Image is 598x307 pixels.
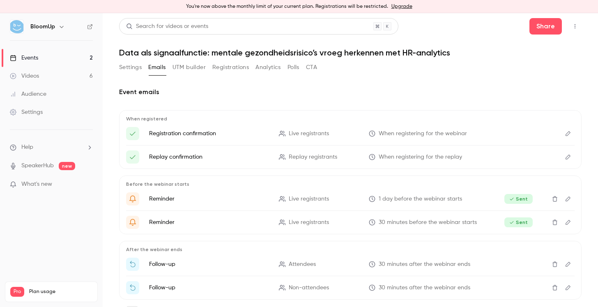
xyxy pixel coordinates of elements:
[21,180,52,189] span: What's new
[119,48,582,58] h1: Data als signaalfunctie: mentale gezondheidsrisico’s vroeg herkennen met HR-analytics
[561,258,575,271] button: Edit
[149,260,269,268] p: Follow-up
[561,127,575,140] button: Edit
[529,18,562,35] button: Share
[561,192,575,205] button: Edit
[149,153,269,161] p: Replay confirmation
[255,61,281,74] button: Analytics
[10,72,39,80] div: Videos
[21,143,33,152] span: Help
[379,260,470,269] span: 30 minutes after the webinar ends
[126,192,575,205] li: Maak je klaar voor '{{ event_name }}' morgen!
[126,22,208,31] div: Search for videos or events
[21,162,54,170] a: SpeakerHub
[10,287,24,297] span: Pro
[561,281,575,294] button: Edit
[289,195,329,203] span: Live registrants
[10,54,38,62] div: Events
[126,115,575,122] p: When registered
[29,289,92,295] span: Plan usage
[561,150,575,164] button: Edit
[289,129,329,138] span: Live registrants
[172,61,206,74] button: UTM builder
[289,284,329,292] span: Non-attendees
[306,61,317,74] button: CTA
[289,260,316,269] span: Attendees
[10,108,43,116] div: Settings
[289,153,337,162] span: Replay registrants
[149,218,269,226] p: Reminder
[149,129,269,138] p: Registration confirmation
[287,61,299,74] button: Polls
[379,153,462,162] span: When registering for the replay
[126,181,575,187] p: Before the webinar starts
[126,150,575,164] li: Hier is je toegangslink voor {{ event_name }}!
[504,217,533,227] span: Sent
[119,61,142,74] button: Settings
[126,258,575,271] li: Leuk je te zien op {{ event_name }}
[10,143,93,152] li: help-dropdown-opener
[548,258,561,271] button: Delete
[212,61,249,74] button: Registrations
[379,129,467,138] span: When registering for the webinar
[126,127,575,140] li: Hier is je toegangslink voor {{ event_name }}!
[289,218,329,227] span: Live registrants
[149,284,269,292] p: Follow-up
[391,3,412,10] a: Upgrade
[126,246,575,253] p: After the webinar ends
[379,284,470,292] span: 30 minutes after the webinar ends
[148,61,166,74] button: Emails
[149,195,269,203] p: Reminder
[548,281,561,294] button: Delete
[59,162,75,170] span: new
[379,195,462,203] span: 1 day before the webinar starts
[10,90,46,98] div: Audience
[548,192,561,205] button: Delete
[10,20,23,33] img: BloomUp
[30,23,55,31] h6: BloomUp
[504,194,533,204] span: Sent
[379,218,477,227] span: 30 minutes before the webinar starts
[561,216,575,229] button: Edit
[126,216,575,229] li: {{ event_name }} gaat beginnen
[119,87,582,97] h2: Event emails
[126,281,575,294] li: Bekijk de replay van {{ event_name }}
[548,216,561,229] button: Delete
[83,181,93,188] iframe: Noticeable Trigger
